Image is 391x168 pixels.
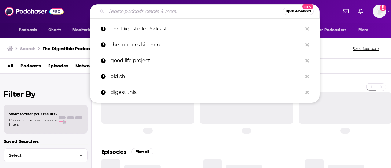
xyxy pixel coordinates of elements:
a: EpisodesView All [101,148,153,156]
a: digest this [90,84,320,100]
div: Search podcasts, credits, & more... [90,4,320,18]
span: Logged in as Ashley_Beenen [373,5,386,18]
span: Monitoring [72,26,94,34]
span: Choose a tab above to access filters. [9,118,57,127]
button: Open AdvancedNew [283,8,314,15]
span: Open Advanced [286,10,311,13]
a: good life project [90,53,320,69]
a: Show notifications dropdown [356,6,365,16]
span: Select [4,153,75,157]
span: Podcasts [19,26,37,34]
a: Show notifications dropdown [341,6,351,16]
span: For Podcasters [317,26,346,34]
p: digest this [111,84,302,100]
p: the doctor's kitchen [111,37,302,53]
a: All [7,61,13,73]
button: open menu [313,24,355,36]
h2: Episodes [101,148,126,156]
img: User Profile [373,5,386,18]
span: Want to filter your results? [9,112,57,116]
svg: Add a profile image [380,5,386,11]
button: Send feedback [351,46,381,51]
button: Select [4,148,88,162]
a: Podcasts [20,61,41,73]
a: the doctor's kitchen [90,37,320,53]
p: good life project [111,53,302,69]
p: oldish [111,69,302,84]
span: New [302,4,313,9]
a: Episodes [48,61,68,73]
button: View All [131,148,153,155]
button: open menu [68,24,102,36]
h3: The Digestible Podcast [43,46,93,52]
button: open menu [15,24,45,36]
span: More [358,26,369,34]
a: Charts [44,24,65,36]
p: Saved Searches [4,138,88,144]
a: Networks [75,61,96,73]
a: The Digestible Podcast [90,21,320,37]
button: open menu [354,24,376,36]
img: Podchaser - Follow, Share and Rate Podcasts [5,5,64,17]
h3: Search [20,46,35,52]
h2: Filter By [4,90,88,98]
span: Charts [48,26,61,34]
p: The Digestible Podcast [111,21,302,37]
button: Show profile menu [373,5,386,18]
a: oldish [90,69,320,84]
input: Search podcasts, credits, & more... [107,6,283,16]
